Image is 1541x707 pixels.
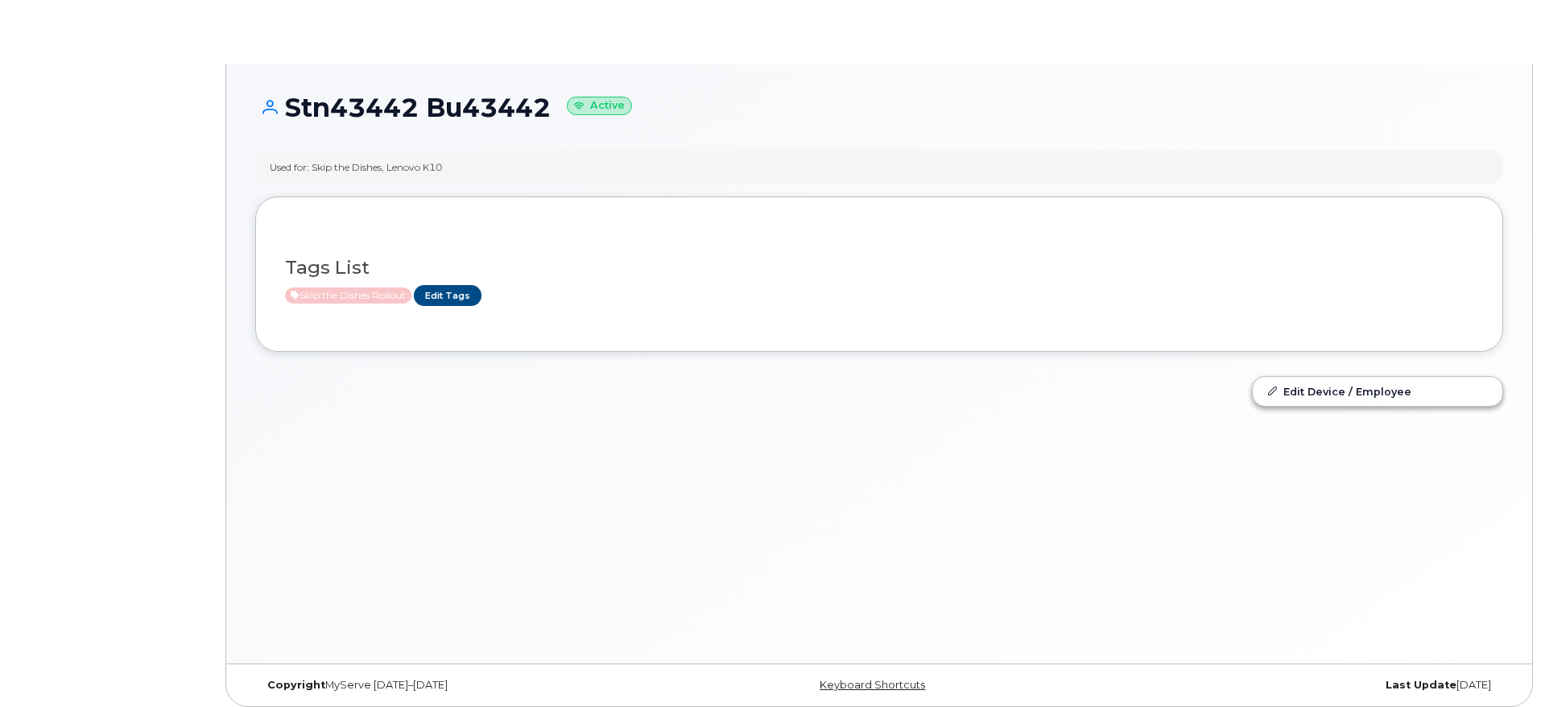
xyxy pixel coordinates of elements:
[820,679,925,691] a: Keyboard Shortcuts
[567,97,632,115] small: Active
[414,285,481,305] a: Edit Tags
[1087,679,1503,692] div: [DATE]
[255,679,671,692] div: MyServe [DATE]–[DATE]
[267,679,325,691] strong: Copyright
[285,258,1473,278] h3: Tags List
[255,93,1503,122] h1: Stn43442 Bu43442
[1253,377,1502,406] a: Edit Device / Employee
[1386,679,1456,691] strong: Last Update
[285,287,411,304] span: Active
[270,160,442,174] div: Used for: Skip the Dishes, Lenovo K10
